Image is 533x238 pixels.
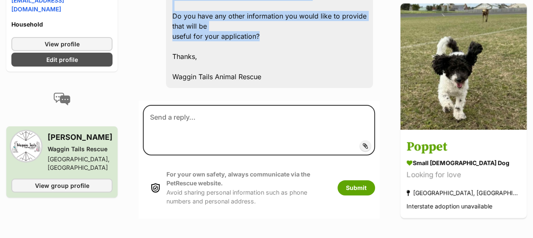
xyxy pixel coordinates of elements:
img: Waggin Tails Rescue profile pic [11,131,41,160]
strong: For your own safety, always communicate via the PetRescue website. [166,171,310,187]
h3: [PERSON_NAME] [48,131,112,143]
a: Poppet small [DEMOGRAPHIC_DATA] Dog Looking for love [GEOGRAPHIC_DATA], [GEOGRAPHIC_DATA] Interst... [400,131,527,218]
span: View profile [45,39,80,48]
div: Waggin Tails Rescue [48,144,112,153]
div: Looking for love [407,169,520,181]
span: Interstate adoption unavailable [407,203,492,210]
div: [GEOGRAPHIC_DATA], [GEOGRAPHIC_DATA] [48,155,112,171]
a: Edit profile [11,52,112,66]
div: [GEOGRAPHIC_DATA], [GEOGRAPHIC_DATA] [407,187,520,198]
img: Poppet [400,3,527,130]
h4: Household [11,20,112,28]
div: small [DEMOGRAPHIC_DATA] Dog [407,158,520,167]
img: conversation-icon-4a6f8262b818ee0b60e3300018af0b2d0b884aa5de6e9bcb8d3d4eeb1a70a7c4.svg [54,92,70,105]
h3: Poppet [407,137,520,156]
span: Edit profile [46,55,78,64]
button: Submit [337,180,375,195]
a: View profile [11,37,112,51]
p: Avoid sharing personal information such as phone numbers and personal address. [166,170,329,206]
span: View group profile [35,181,89,190]
a: View group profile [11,178,112,192]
